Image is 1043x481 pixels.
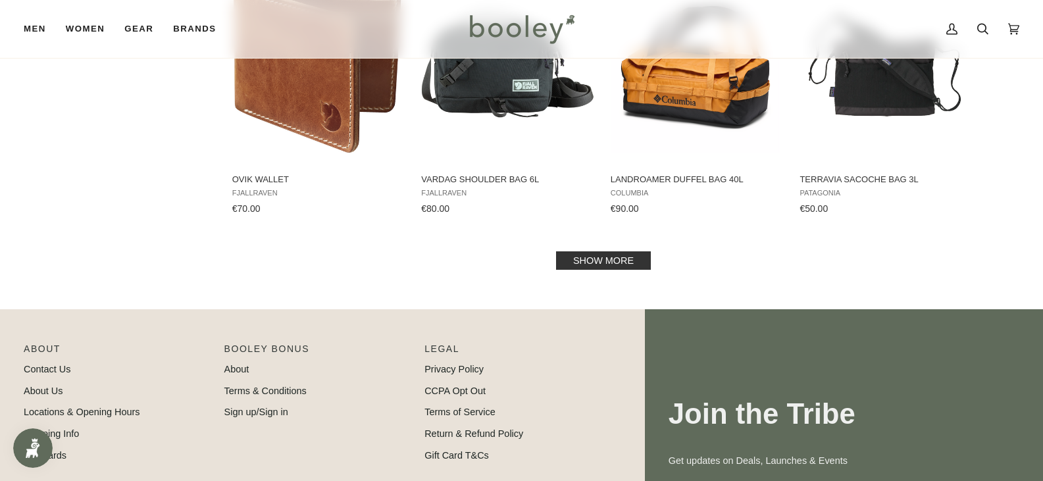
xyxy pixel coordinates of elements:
[556,251,651,270] a: Show more
[424,364,484,374] a: Privacy Policy
[24,22,46,36] span: Men
[424,450,489,461] a: Gift Card T&Cs
[124,22,153,36] span: Gear
[421,174,592,186] span: Vardag Shoulder Bag 6L
[800,203,828,214] span: €50.00
[424,386,486,396] a: CCPA Opt Out
[24,364,70,374] a: Contact Us
[24,386,63,396] a: About Us
[232,255,975,266] div: Pagination
[611,189,781,197] span: Columbia
[24,407,140,417] a: Locations & Opening Hours
[424,428,523,439] a: Return & Refund Policy
[611,203,639,214] span: €90.00
[232,203,261,214] span: €70.00
[224,407,288,417] a: Sign up/Sign in
[224,386,307,396] a: Terms & Conditions
[224,364,249,374] a: About
[611,174,781,186] span: Landroamer Duffel Bag 40L
[800,174,970,186] span: Terravia Sacoche Bag 3L
[669,454,1019,468] p: Get updates on Deals, Launches & Events
[232,174,403,186] span: Ovik Wallet
[464,10,579,48] img: Booley
[24,450,66,461] a: Gift Cards
[800,189,970,197] span: Patagonia
[173,22,216,36] span: Brands
[421,203,449,214] span: €80.00
[424,407,496,417] a: Terms of Service
[421,189,592,197] span: Fjallraven
[13,428,53,468] iframe: Button to open loyalty program pop-up
[424,342,612,363] p: Pipeline_Footer Sub
[232,189,403,197] span: Fjallraven
[24,342,211,363] p: Pipeline_Footer Main
[224,342,412,363] p: Booley Bonus
[66,22,105,36] span: Women
[669,396,1019,432] h3: Join the Tribe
